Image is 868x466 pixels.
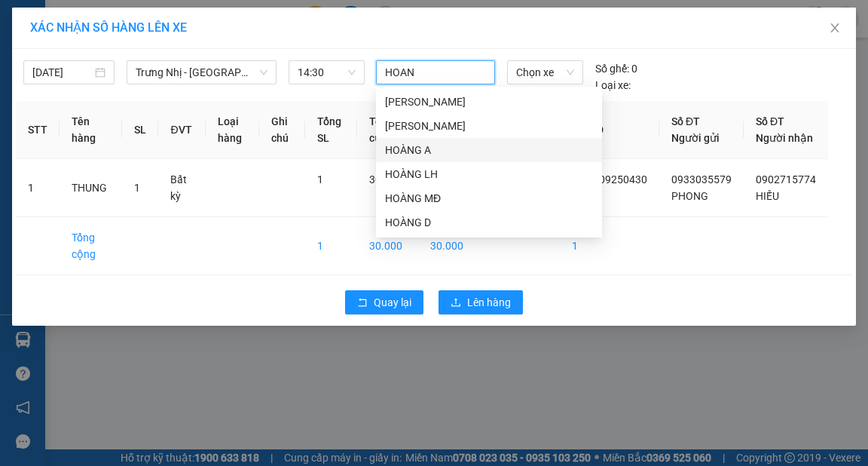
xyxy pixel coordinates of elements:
[385,142,593,158] div: HOÀNG A
[376,186,602,210] div: HOÀNG MĐ
[345,290,423,314] button: rollbackQuay lại
[16,159,60,217] td: 1
[32,64,92,81] input: 13/09/2025
[385,118,593,134] div: [PERSON_NAME]
[560,217,659,275] td: 1
[376,162,602,186] div: HOÀNG LH
[671,132,720,144] span: Người gửi
[158,159,206,217] td: Bất kỳ
[756,190,779,202] span: HIẾU
[357,217,418,275] td: 30.000
[385,166,593,182] div: HOÀNG LH
[595,77,631,94] span: Loại xe:
[60,101,122,159] th: Tên hàng
[60,159,122,217] td: THUNG
[105,101,118,117] span: C :
[369,173,402,185] span: 30.000
[829,22,841,34] span: close
[317,173,323,185] span: 1
[756,132,813,144] span: Người nhận
[671,173,732,185] span: 0933035579
[108,13,213,49] div: 93 NTB Q1
[385,190,593,207] div: HOÀNG MĐ
[136,61,267,84] span: Trưng Nhị - Sài Gòn (Hàng Hoá)
[30,20,187,35] span: XÁC NHẬN SỐ HÀNG LÊN XE
[756,173,816,185] span: 0902715774
[439,290,523,314] button: uploadLên hàng
[572,173,647,185] span: VPTN09250430
[671,115,700,127] span: Số ĐT
[595,60,637,77] div: 0
[158,101,206,159] th: ĐVT
[305,101,356,159] th: Tổng SL
[376,90,602,114] div: HOÀNG B
[451,297,461,309] span: upload
[108,49,213,67] div: Việt Tiên
[560,101,659,159] th: Mã GD
[376,138,602,162] div: HOÀNG A
[357,101,418,159] th: Tổng cước
[16,101,60,159] th: STT
[385,214,593,231] div: HOÀNG D
[259,68,268,77] span: down
[298,61,356,84] span: 14:30
[13,13,97,49] div: VP Trưng Nhị
[467,294,511,311] span: Lên hàng
[376,210,602,235] div: HOÀNG D
[374,294,411,311] span: Quay lại
[516,61,573,84] span: Chọn xe
[108,67,213,88] div: 0917020869
[814,8,856,50] button: Close
[376,114,602,138] div: HOÀNG C
[595,60,629,77] span: Số ghế:
[671,190,708,202] span: PHONG
[122,101,158,159] th: SL
[756,115,784,127] span: Số ĐT
[418,217,475,275] td: 30.000
[357,297,368,309] span: rollback
[385,94,593,110] div: [PERSON_NAME]
[206,101,259,159] th: Loại hàng
[134,182,140,194] span: 1
[60,217,122,275] td: Tổng cộng
[13,14,36,30] span: Gửi:
[259,101,305,159] th: Ghi chú
[105,97,215,118] div: 30.000
[305,217,356,275] td: 1
[108,14,144,30] span: Nhận:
